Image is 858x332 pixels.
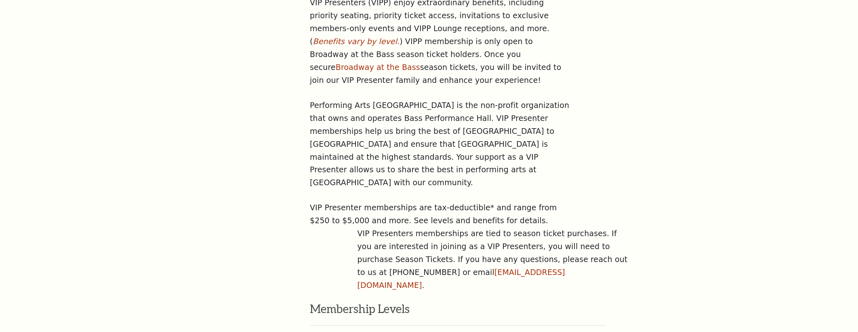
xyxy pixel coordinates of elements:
a: Broadway at the Bass [336,63,420,72]
a: Benefits vary by level. [313,37,400,46]
h2: Membership Levels [310,292,606,325]
p: VIP Presenter memberships are tax-deductible* and range from $250 to $5,000 and more. See levels ... [310,201,572,227]
p: Performing Arts [GEOGRAPHIC_DATA] is the non-profit organization that owns and operates Bass Perf... [310,99,572,190]
p: VIP Presenters memberships are tied to season ticket purchases. If you are interested in joining ... [357,227,632,292]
